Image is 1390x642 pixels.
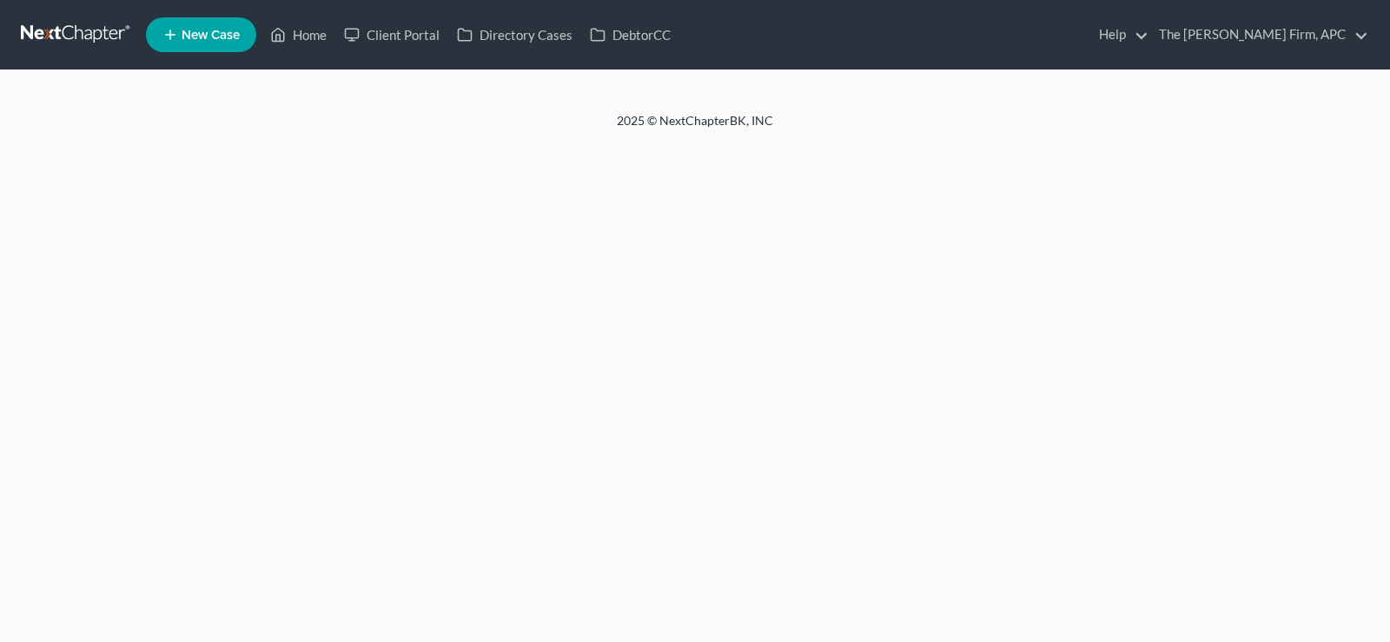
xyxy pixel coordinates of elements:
a: Directory Cases [448,19,581,50]
a: Client Portal [335,19,448,50]
new-legal-case-button: New Case [146,17,256,52]
a: DebtorCC [581,19,679,50]
div: 2025 © NextChapterBK, INC [200,112,1190,143]
a: The [PERSON_NAME] Firm, APC [1150,19,1368,50]
a: Help [1090,19,1148,50]
a: Home [261,19,335,50]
